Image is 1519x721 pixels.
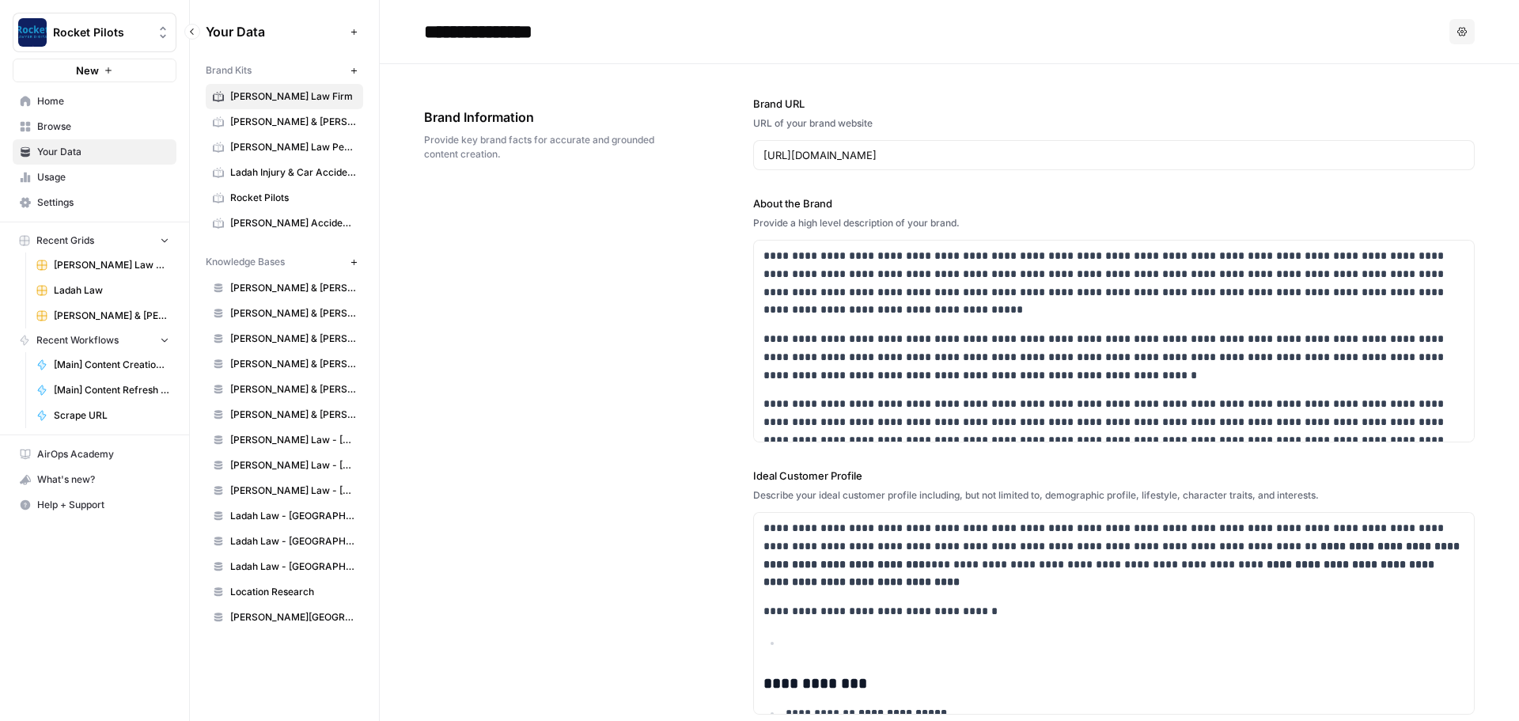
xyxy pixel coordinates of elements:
[76,63,99,78] span: New
[13,114,176,139] a: Browse
[206,529,363,554] a: Ladah Law - [GEOGRAPHIC_DATA]
[230,585,356,599] span: Location Research
[230,281,356,295] span: [PERSON_NAME] & [PERSON_NAME] - Florissant
[13,467,176,492] button: What's new?
[37,120,169,134] span: Browse
[18,18,47,47] img: Rocket Pilots Logo
[206,84,363,109] a: [PERSON_NAME] Law Firm
[29,303,176,328] a: [PERSON_NAME] & [PERSON_NAME] [US_STATE] Car Accident Lawyers
[230,433,356,447] span: [PERSON_NAME] Law - [GEOGRAPHIC_DATA]
[29,278,176,303] a: Ladah Law
[54,358,169,372] span: [Main] Content Creation Article
[206,478,363,503] a: [PERSON_NAME] Law - [GEOGRAPHIC_DATA]
[13,13,176,52] button: Workspace: Rocket Pilots
[54,408,169,423] span: Scrape URL
[206,377,363,402] a: [PERSON_NAME] & [PERSON_NAME]
[230,509,356,523] span: Ladah Law - [GEOGRAPHIC_DATA]
[54,309,169,323] span: [PERSON_NAME] & [PERSON_NAME] [US_STATE] Car Accident Lawyers
[424,108,665,127] span: Brand Information
[206,211,363,236] a: [PERSON_NAME] Accident Attorneys
[230,458,356,472] span: [PERSON_NAME] Law - [GEOGRAPHIC_DATA]
[206,301,363,326] a: [PERSON_NAME] & [PERSON_NAME] - Independence
[206,503,363,529] a: Ladah Law - [GEOGRAPHIC_DATA]
[37,195,169,210] span: Settings
[13,59,176,82] button: New
[53,25,149,40] span: Rocket Pilots
[230,306,356,321] span: [PERSON_NAME] & [PERSON_NAME] - Independence
[29,352,176,378] a: [Main] Content Creation Article
[13,139,176,165] a: Your Data
[230,216,356,230] span: [PERSON_NAME] Accident Attorneys
[206,185,363,211] a: Rocket Pilots
[753,216,1475,230] div: Provide a high level description of your brand.
[230,610,356,624] span: [PERSON_NAME][GEOGRAPHIC_DATA]
[206,579,363,605] a: Location Research
[37,145,169,159] span: Your Data
[230,560,356,574] span: Ladah Law - [GEOGRAPHIC_DATA]
[230,534,356,548] span: Ladah Law - [GEOGRAPHIC_DATA]
[230,408,356,422] span: [PERSON_NAME] & [PERSON_NAME] - [GEOGRAPHIC_DATA][PERSON_NAME]
[206,402,363,427] a: [PERSON_NAME] & [PERSON_NAME] - [GEOGRAPHIC_DATA][PERSON_NAME]
[54,383,169,397] span: [Main] Content Refresh Article
[36,333,119,347] span: Recent Workflows
[36,233,94,248] span: Recent Grids
[29,252,176,278] a: [PERSON_NAME] Law Personal Injury & Car Accident Lawyers
[206,275,363,301] a: [PERSON_NAME] & [PERSON_NAME] - Florissant
[13,442,176,467] a: AirOps Academy
[230,165,356,180] span: Ladah Injury & Car Accident Lawyers [GEOGRAPHIC_DATA]
[37,170,169,184] span: Usage
[230,332,356,346] span: [PERSON_NAME] & [PERSON_NAME] - JC
[206,605,363,630] a: [PERSON_NAME][GEOGRAPHIC_DATA]
[763,147,1464,163] input: www.sundaysoccer.com
[230,191,356,205] span: Rocket Pilots
[13,328,176,352] button: Recent Workflows
[37,94,169,108] span: Home
[29,378,176,403] a: [Main] Content Refresh Article
[54,283,169,298] span: Ladah Law
[230,140,356,154] span: [PERSON_NAME] Law Personal Injury & Car Accident Lawyer
[13,89,176,114] a: Home
[230,89,356,104] span: [PERSON_NAME] Law Firm
[753,195,1475,211] label: About the Brand
[206,326,363,351] a: [PERSON_NAME] & [PERSON_NAME] - JC
[37,447,169,461] span: AirOps Academy
[753,116,1475,131] div: URL of your brand website
[206,255,285,269] span: Knowledge Bases
[206,160,363,185] a: Ladah Injury & Car Accident Lawyers [GEOGRAPHIC_DATA]
[206,554,363,579] a: Ladah Law - [GEOGRAPHIC_DATA]
[29,403,176,428] a: Scrape URL
[206,427,363,453] a: [PERSON_NAME] Law - [GEOGRAPHIC_DATA]
[37,498,169,512] span: Help + Support
[54,258,169,272] span: [PERSON_NAME] Law Personal Injury & Car Accident Lawyers
[230,357,356,371] span: [PERSON_NAME] & [PERSON_NAME] - [US_STATE]
[753,96,1475,112] label: Brand URL
[13,492,176,518] button: Help + Support
[206,109,363,135] a: [PERSON_NAME] & [PERSON_NAME] [US_STATE] Car Accident Lawyers
[206,135,363,160] a: [PERSON_NAME] Law Personal Injury & Car Accident Lawyer
[206,453,363,478] a: [PERSON_NAME] Law - [GEOGRAPHIC_DATA]
[206,22,344,41] span: Your Data
[13,165,176,190] a: Usage
[13,468,176,491] div: What's new?
[13,229,176,252] button: Recent Grids
[206,63,252,78] span: Brand Kits
[206,351,363,377] a: [PERSON_NAME] & [PERSON_NAME] - [US_STATE]
[230,382,356,397] span: [PERSON_NAME] & [PERSON_NAME]
[13,190,176,215] a: Settings
[753,488,1475,503] div: Describe your ideal customer profile including, but not limited to, demographic profile, lifestyl...
[230,115,356,129] span: [PERSON_NAME] & [PERSON_NAME] [US_STATE] Car Accident Lawyers
[753,468,1475,484] label: Ideal Customer Profile
[230,484,356,498] span: [PERSON_NAME] Law - [GEOGRAPHIC_DATA]
[424,133,665,161] span: Provide key brand facts for accurate and grounded content creation.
